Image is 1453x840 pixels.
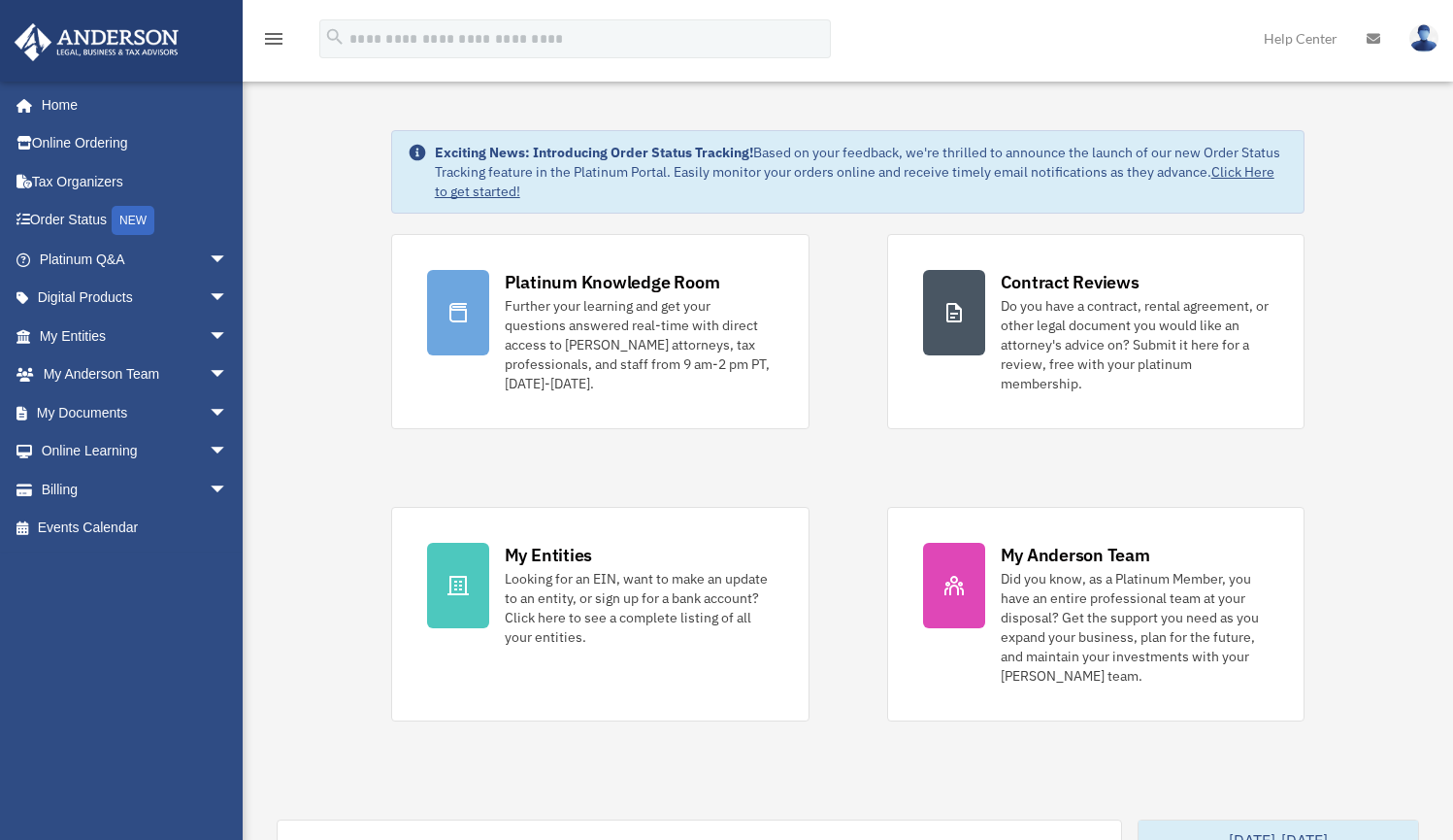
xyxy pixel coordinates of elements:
span: arrow_drop_down [209,432,248,472]
span: arrow_drop_down [209,393,248,433]
a: Click Here to get started! [435,163,1274,200]
div: Looking for an EIN, want to make an update to an entity, or sign up for a bank account? Click her... [505,569,774,647]
a: Online Learningarrow_drop_down [14,432,257,471]
span: arrow_drop_down [209,279,248,319]
a: Platinum Q&Aarrow_drop_down [14,240,257,279]
div: Based on your feedback, we're thrilled to announce the launch of our new Order Status Tracking fe... [435,143,1289,201]
a: My Anderson Teamarrow_drop_down [14,355,257,394]
img: User Pic [1409,24,1438,52]
i: search [324,26,346,48]
strong: Exciting News: Introducing Order Status Tracking! [435,144,753,161]
a: My Documentsarrow_drop_down [14,393,257,432]
a: Billingarrow_drop_down [14,470,257,509]
a: menu [262,34,285,50]
i: menu [262,27,285,50]
a: My Anderson Team Did you know, as a Platinum Member, you have an entire professional team at your... [887,507,1305,722]
a: My Entities Looking for an EIN, want to make an update to an entity, or sign up for a bank accoun... [391,507,809,722]
a: Home [14,85,248,124]
span: arrow_drop_down [209,240,248,280]
a: My Entitiesarrow_drop_down [14,317,257,355]
img: Anderson Advisors Platinum Portal [9,23,184,61]
span: arrow_drop_down [209,317,248,356]
span: arrow_drop_down [209,470,248,510]
div: Contract Reviews [1001,270,1139,294]
a: Contract Reviews Do you have a contract, rental agreement, or other legal document you would like... [887,234,1305,429]
div: Did you know, as a Platinum Member, you have an entire professional team at your disposal? Get th... [1001,569,1270,686]
a: Digital Productsarrow_drop_down [14,279,257,318]
div: Platinum Knowledge Room [505,270,720,294]
div: My Entities [505,543,592,567]
a: Events Calendar [14,509,257,548]
div: Do you have a contract, rental agreement, or other legal document you would like an attorney's ad... [1001,296,1270,393]
span: arrow_drop_down [209,355,248,395]
a: Online Ordering [14,124,257,163]
a: Order StatusNEW [14,201,257,241]
div: NEW [112,206,154,235]
div: My Anderson Team [1001,543,1150,567]
a: Tax Organizers [14,162,257,201]
a: Platinum Knowledge Room Further your learning and get your questions answered real-time with dire... [391,234,809,429]
div: Further your learning and get your questions answered real-time with direct access to [PERSON_NAM... [505,296,774,393]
